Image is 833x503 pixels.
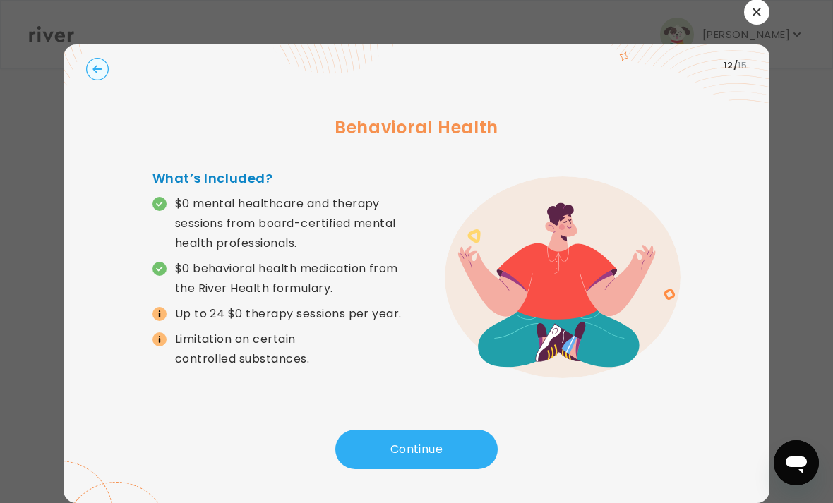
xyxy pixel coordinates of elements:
button: Continue [335,430,498,469]
h3: Behavioral Health [86,115,747,140]
p: $0 mental healthcare and therapy sessions from board-certified mental health professionals. [175,194,416,253]
h4: What’s Included? [152,169,416,188]
iframe: Button to launch messaging window [774,440,819,485]
p: $0 behavioral health medication from the River Health formulary. [175,259,416,298]
p: Up to 24 $0 therapy sessions per year. [175,304,402,324]
img: error graphic [445,176,681,378]
p: Limitation on certain controlled substances. [175,329,416,369]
